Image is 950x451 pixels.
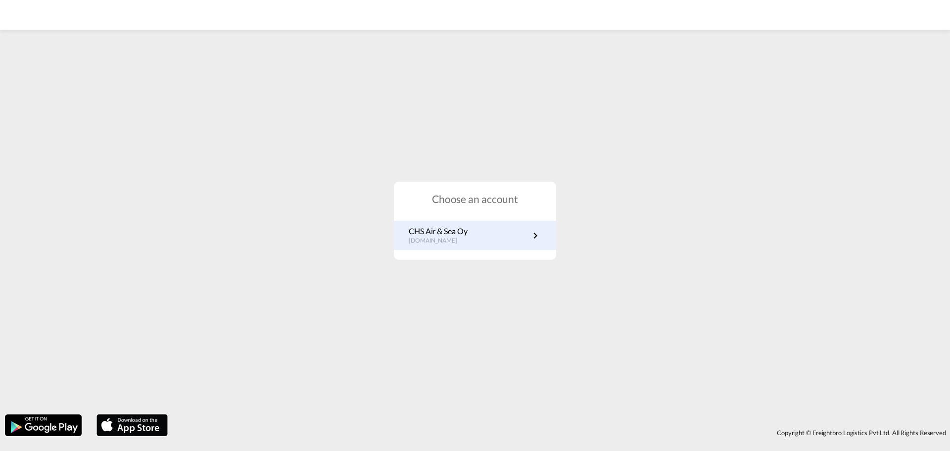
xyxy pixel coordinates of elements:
h1: Choose an account [394,192,556,206]
p: CHS Air & Sea Oy [409,226,467,237]
div: Copyright © Freightbro Logistics Pvt Ltd. All Rights Reserved [173,424,950,441]
img: apple.png [95,413,169,437]
p: [DOMAIN_NAME] [409,237,467,245]
img: google.png [4,413,83,437]
a: CHS Air & Sea Oy[DOMAIN_NAME] [409,226,541,245]
md-icon: icon-chevron-right [529,230,541,242]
